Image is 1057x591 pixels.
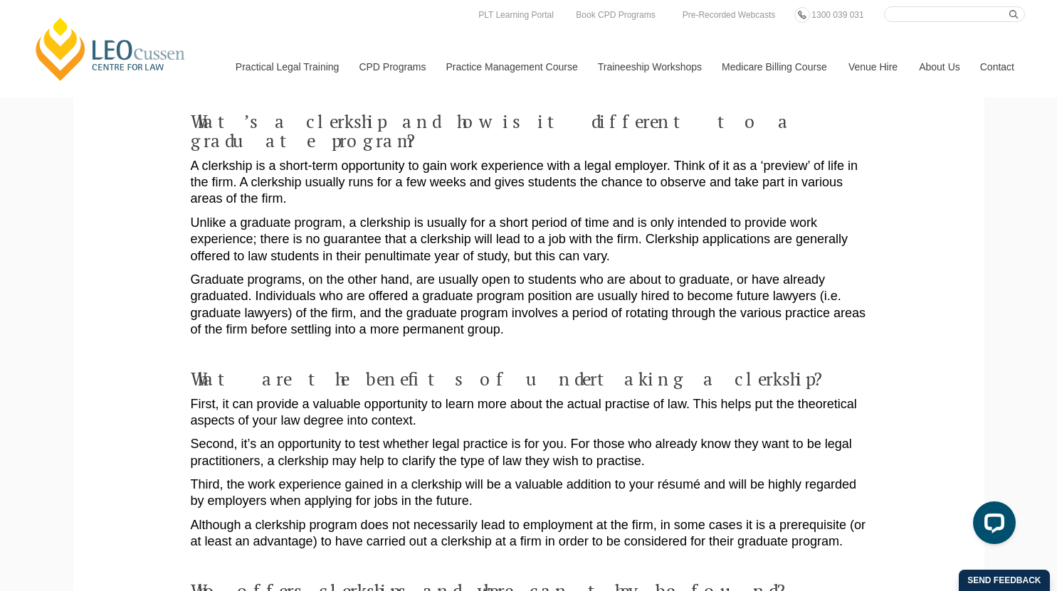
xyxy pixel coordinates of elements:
a: 1300 039 031 [808,7,867,23]
a: Book CPD Programs [572,7,658,23]
a: PLT Learning Portal [475,7,557,23]
h4: What’s a clerkship and how is it different to a graduate program? [191,112,867,151]
a: About Us [908,36,969,97]
a: Venue Hire [838,36,908,97]
a: Practice Management Course [436,36,587,97]
p: Second, it’s an opportunity to test whether legal practice is for you. For those who already know... [191,436,867,469]
h4: What are the benefits of undertaking a clerkship? [191,369,867,389]
p: A clerkship is a short-term opportunity to gain work experience with a legal employer. Think of i... [191,158,867,208]
p: Third, the work experience gained in a clerkship will be a valuable addition to your résumé and w... [191,476,867,510]
a: Medicare Billing Course [711,36,838,97]
span: 1300 039 031 [811,10,863,20]
a: Pre-Recorded Webcasts [679,7,779,23]
a: Contact [969,36,1025,97]
a: CPD Programs [348,36,435,97]
p: Unlike a graduate program, a clerkship is usually for a short period of time and is only intended... [191,215,867,265]
p: Although a clerkship program does not necessarily lead to employment at the firm, in some cases i... [191,517,867,550]
p: First, it can provide a valuable opportunity to learn more about the actual practise of law. This... [191,396,867,430]
p: Graduate programs, on the other hand, are usually open to students who are about to graduate, or ... [191,272,867,339]
a: Practical Legal Training [225,36,349,97]
a: [PERSON_NAME] Centre for Law [32,16,189,82]
a: Traineeship Workshops [587,36,711,97]
iframe: LiveChat chat widget [962,496,1021,555]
